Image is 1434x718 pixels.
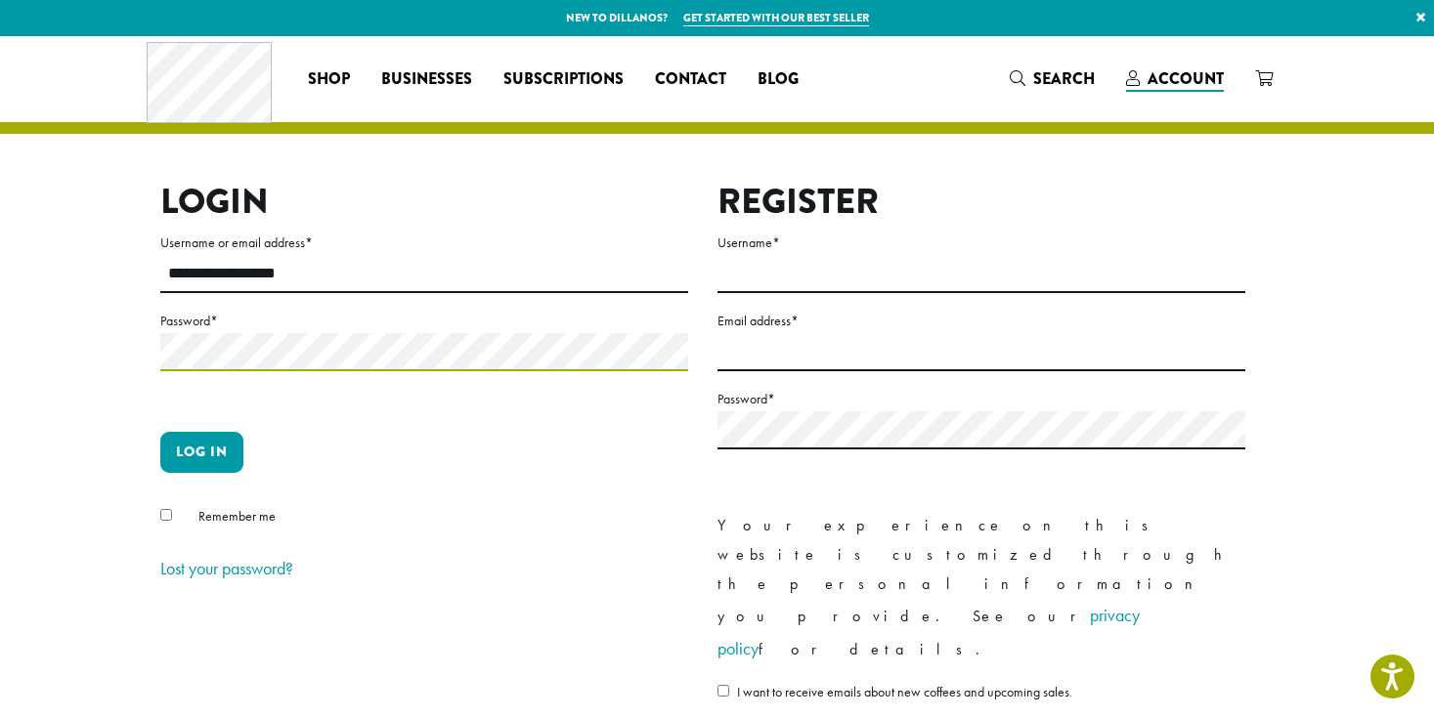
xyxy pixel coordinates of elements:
[994,63,1110,95] a: Search
[198,507,276,525] span: Remember me
[1148,67,1224,90] span: Account
[160,432,243,473] button: Log in
[737,683,1072,700] span: I want to receive emails about new coffees and upcoming sales.
[381,67,472,92] span: Businesses
[292,63,366,95] a: Shop
[717,511,1245,665] p: Your experience on this website is customized through the personal information you provide. See o...
[160,231,688,255] label: Username or email address
[758,67,799,92] span: Blog
[717,309,1245,333] label: Email address
[308,67,350,92] span: Shop
[160,181,688,223] h2: Login
[1033,67,1095,90] span: Search
[717,685,729,697] input: I want to receive emails about new coffees and upcoming sales.
[683,10,869,26] a: Get started with our best seller
[503,67,624,92] span: Subscriptions
[717,231,1245,255] label: Username
[655,67,726,92] span: Contact
[717,181,1245,223] h2: Register
[717,387,1245,411] label: Password
[717,604,1140,659] a: privacy policy
[160,557,293,579] a: Lost your password?
[160,309,688,333] label: Password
